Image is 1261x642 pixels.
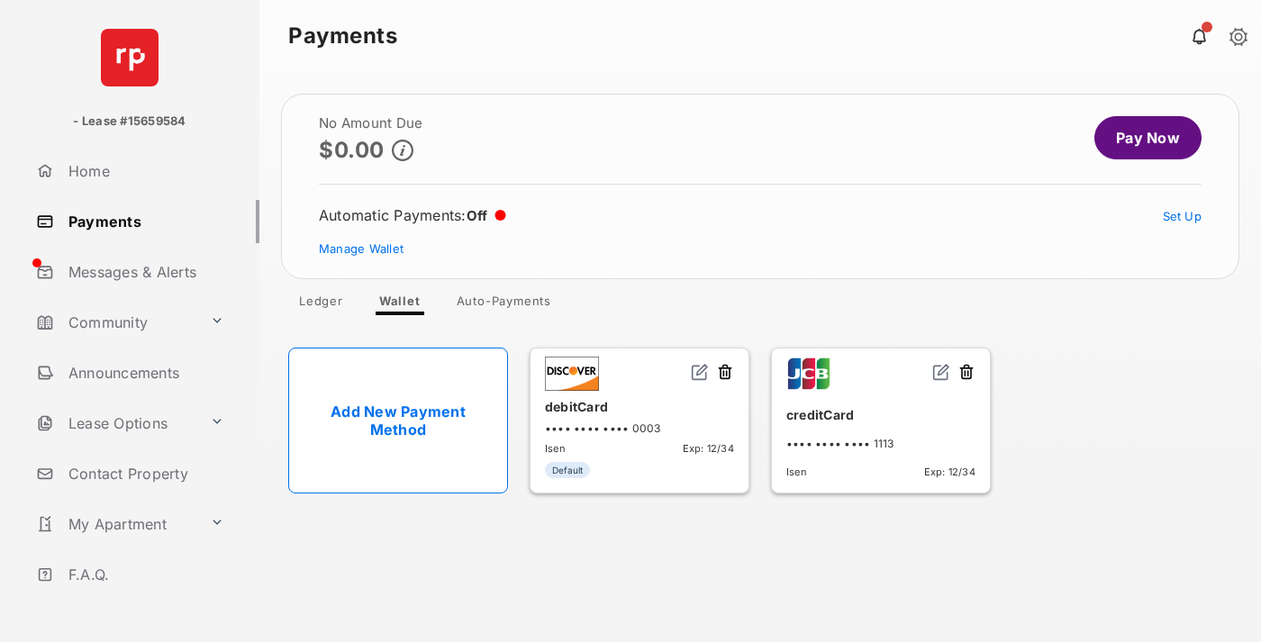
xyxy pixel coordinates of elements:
a: Payments [29,200,259,243]
a: Announcements [29,351,259,394]
a: Community [29,301,203,344]
div: •••• •••• •••• 1113 [786,437,975,450]
span: Exp: 12/34 [924,466,975,478]
a: Manage Wallet [319,241,404,256]
a: Home [29,149,259,193]
a: Auto-Payments [442,294,566,315]
span: Off [467,207,488,224]
a: Add New Payment Method [288,348,508,493]
img: svg+xml;base64,PHN2ZyB4bWxucz0iaHR0cDovL3d3dy53My5vcmcvMjAwMC9zdmciIHdpZHRoPSI2NCIgaGVpZ2h0PSI2NC... [101,29,159,86]
div: debitCard [545,392,734,421]
p: $0.00 [319,138,385,162]
div: creditCard [786,400,975,430]
span: Isen [786,466,807,478]
div: Automatic Payments : [319,206,506,224]
span: Isen [545,442,566,455]
strong: Payments [288,25,397,47]
img: svg+xml;base64,PHN2ZyB2aWV3Qm94PSIwIDAgMjQgMjQiIHdpZHRoPSIxNiIgaGVpZ2h0PSIxNiIgZmlsbD0ibm9uZSIgeG... [932,363,950,381]
a: F.A.Q. [29,553,259,596]
img: svg+xml;base64,PHN2ZyB2aWV3Qm94PSIwIDAgMjQgMjQiIHdpZHRoPSIxNiIgaGVpZ2h0PSIxNiIgZmlsbD0ibm9uZSIgeG... [691,363,709,381]
a: My Apartment [29,502,203,546]
p: - Lease #15659584 [73,113,186,131]
a: Set Up [1163,209,1202,223]
span: Exp: 12/34 [683,442,734,455]
a: Wallet [365,294,435,315]
div: •••• •••• •••• 0003 [545,421,734,435]
a: Ledger [285,294,358,315]
h2: No Amount Due [319,116,422,131]
a: Contact Property [29,452,259,495]
a: Lease Options [29,402,203,445]
a: Messages & Alerts [29,250,259,294]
